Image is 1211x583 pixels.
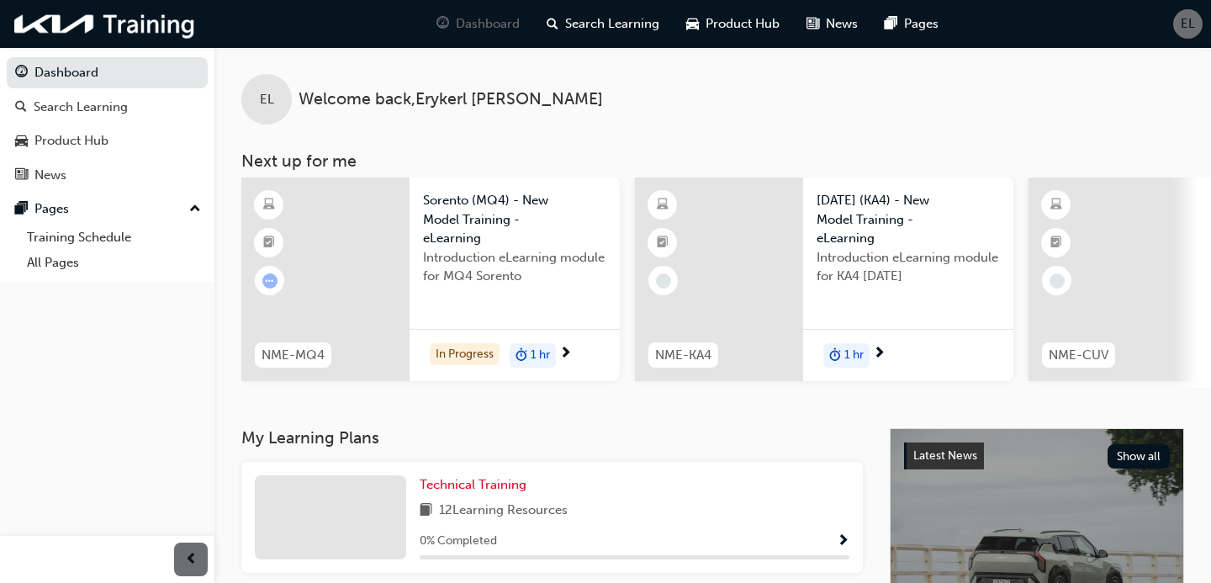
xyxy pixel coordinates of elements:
[420,475,533,495] a: Technical Training
[15,202,28,217] span: pages-icon
[34,199,69,219] div: Pages
[793,7,871,41] a: news-iconNews
[214,151,1211,171] h3: Next up for me
[189,199,201,220] span: up-icon
[241,428,863,448] h3: My Learning Plans
[837,531,849,552] button: Show Progress
[15,134,28,149] span: car-icon
[806,13,819,34] span: news-icon
[20,250,208,276] a: All Pages
[436,13,449,34] span: guage-icon
[34,166,66,185] div: News
[20,225,208,251] a: Training Schedule
[873,347,886,362] span: next-icon
[871,7,952,41] a: pages-iconPages
[655,346,711,365] span: NME-KA4
[263,194,275,216] span: learningResourceType_ELEARNING-icon
[1050,194,1062,216] span: learningResourceType_ELEARNING-icon
[1181,14,1195,34] span: EL
[547,13,558,34] span: search-icon
[423,191,606,248] span: Sorento (MQ4) - New Model Training - eLearning
[657,194,669,216] span: learningResourceType_ELEARNING-icon
[531,346,550,365] span: 1 hr
[817,248,1000,286] span: Introduction eLearning module for KA4 [DATE]
[262,346,325,365] span: NME-MQ4
[423,7,533,41] a: guage-iconDashboard
[706,14,780,34] span: Product Hub
[423,248,606,286] span: Introduction eLearning module for MQ4 Sorento
[420,501,432,522] span: book-icon
[1173,9,1203,39] button: EL
[15,100,27,115] span: search-icon
[420,477,526,492] span: Technical Training
[34,98,128,117] div: Search Learning
[817,191,1000,248] span: [DATE] (KA4) - New Model Training - eLearning
[7,193,208,225] button: Pages
[533,7,673,41] a: search-iconSearch Learning
[844,346,864,365] span: 1 hr
[657,232,669,254] span: booktick-icon
[34,131,108,151] div: Product Hub
[420,532,497,551] span: 0 % Completed
[1108,444,1171,469] button: Show all
[15,66,28,81] span: guage-icon
[8,7,202,41] img: kia-training
[565,14,659,34] span: Search Learning
[439,501,568,522] span: 12 Learning Resources
[7,125,208,156] a: Product Hub
[7,54,208,193] button: DashboardSearch LearningProduct HubNews
[260,90,274,109] span: EL
[913,448,977,463] span: Latest News
[7,160,208,191] a: News
[656,273,671,289] span: learningRecordVerb_NONE-icon
[1050,232,1062,254] span: booktick-icon
[1049,346,1108,365] span: NME-CUV
[829,345,841,367] span: duration-icon
[904,443,1170,469] a: Latest NewsShow all
[686,13,699,34] span: car-icon
[241,178,620,381] a: NME-MQ4Sorento (MQ4) - New Model Training - eLearningIntroduction eLearning module for MQ4 Sorent...
[826,14,858,34] span: News
[262,273,278,289] span: learningRecordVerb_ATTEMPT-icon
[185,549,198,570] span: prev-icon
[885,13,897,34] span: pages-icon
[430,343,500,366] div: In Progress
[15,168,28,183] span: news-icon
[559,347,572,362] span: next-icon
[456,14,520,34] span: Dashboard
[299,90,603,109] span: Welcome back , Erykerl [PERSON_NAME]
[263,232,275,254] span: booktick-icon
[837,534,849,549] span: Show Progress
[7,92,208,123] a: Search Learning
[516,345,527,367] span: duration-icon
[1050,273,1065,289] span: learningRecordVerb_NONE-icon
[7,57,208,88] a: Dashboard
[673,7,793,41] a: car-iconProduct Hub
[635,178,1013,381] a: NME-KA4[DATE] (KA4) - New Model Training - eLearningIntroduction eLearning module for KA4 [DATE]d...
[904,14,939,34] span: Pages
